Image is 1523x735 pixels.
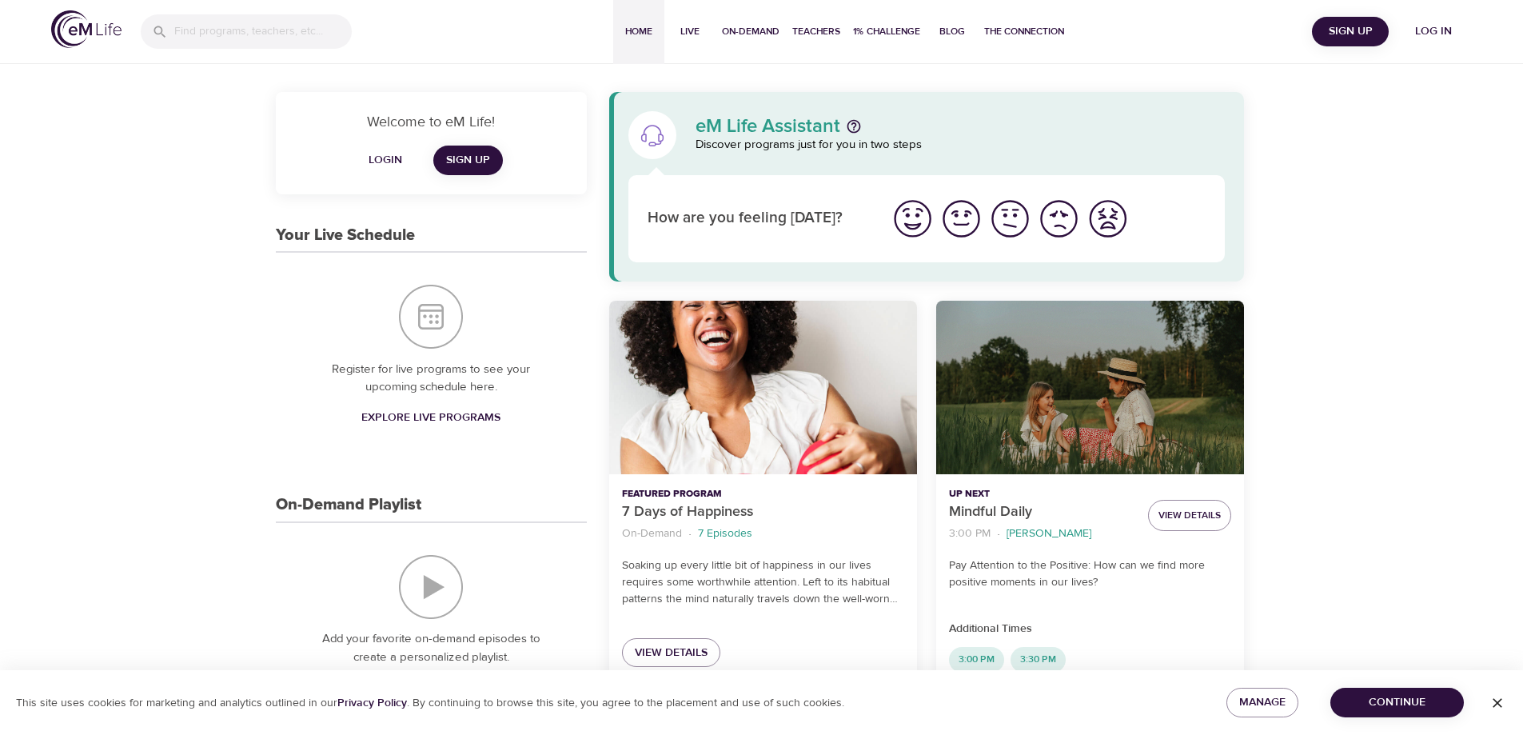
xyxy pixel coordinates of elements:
p: 7 Days of Happiness [622,501,904,523]
span: Login [366,150,405,170]
li: · [688,523,692,545]
p: [PERSON_NAME] [1007,525,1091,542]
button: 7 Days of Happiness [609,301,917,474]
a: Privacy Policy [337,696,407,710]
button: Mindful Daily [936,301,1244,474]
button: I'm feeling ok [986,194,1035,243]
p: How are you feeling [DATE]? [648,207,869,230]
a: View Details [622,638,720,668]
div: 3:30 PM [1011,647,1066,673]
h3: On-Demand Playlist [276,496,421,514]
span: Continue [1343,693,1451,713]
img: eM Life Assistant [640,122,665,148]
button: I'm feeling bad [1035,194,1083,243]
li: · [997,523,1000,545]
img: great [891,197,935,241]
span: Blog [933,23,971,40]
span: Sign Up [446,150,490,170]
p: On-Demand [622,525,682,542]
img: worst [1086,197,1130,241]
p: Add your favorite on-demand episodes to create a personalized playlist. [308,630,555,666]
span: Explore Live Programs [361,408,500,428]
nav: breadcrumb [949,523,1135,545]
span: View Details [635,643,708,663]
img: bad [1037,197,1081,241]
span: On-Demand [722,23,779,40]
button: Continue [1330,688,1464,717]
img: good [939,197,983,241]
button: View Details [1148,500,1231,531]
button: I'm feeling good [937,194,986,243]
img: On-Demand Playlist [399,555,463,619]
span: View Details [1158,507,1221,524]
div: 3:00 PM [949,647,1004,673]
img: Your Live Schedule [399,285,463,349]
span: Sign Up [1318,22,1382,42]
button: I'm feeling worst [1083,194,1132,243]
a: Sign Up [433,146,503,175]
button: I'm feeling great [888,194,937,243]
p: Additional Times [949,621,1231,637]
p: Discover programs just for you in two steps [696,136,1226,154]
p: Up Next [949,487,1135,501]
p: Featured Program [622,487,904,501]
nav: breadcrumb [622,523,904,545]
button: Login [360,146,411,175]
p: Register for live programs to see your upcoming schedule here. [308,361,555,397]
p: Welcome to eM Life! [295,111,568,133]
span: 3:30 PM [1011,653,1066,666]
img: ok [988,197,1032,241]
button: Log in [1395,17,1472,46]
span: Teachers [792,23,840,40]
span: Live [671,23,709,40]
p: 3:00 PM [949,525,991,542]
input: Find programs, teachers, etc... [174,14,352,49]
span: 1% Challenge [853,23,920,40]
h3: Your Live Schedule [276,226,415,245]
span: Log in [1401,22,1465,42]
span: 3:00 PM [949,653,1004,666]
img: logo [51,10,122,48]
span: The Connection [984,23,1064,40]
button: Manage [1226,688,1298,717]
span: Home [620,23,658,40]
button: Sign Up [1312,17,1389,46]
p: Soaking up every little bit of happiness in our lives requires some worthwhile attention. Left to... [622,557,904,608]
a: Explore Live Programs [355,403,507,433]
p: 7 Episodes [698,525,752,542]
p: eM Life Assistant [696,117,840,136]
p: Pay Attention to the Positive: How can we find more positive moments in our lives? [949,557,1231,591]
p: Mindful Daily [949,501,1135,523]
span: Manage [1239,693,1286,713]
